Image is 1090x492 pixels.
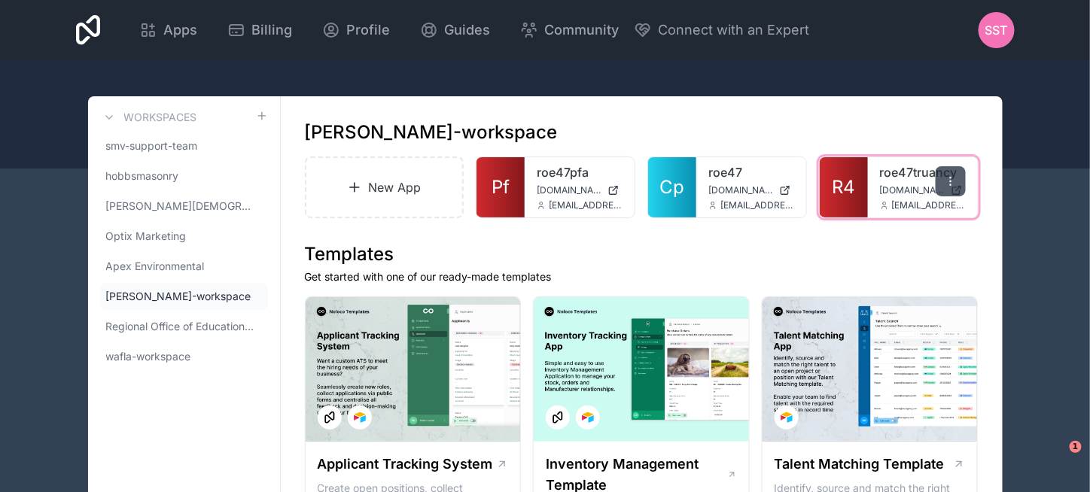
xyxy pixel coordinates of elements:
[582,412,594,424] img: Airtable Logo
[305,242,979,266] h1: Templates
[251,20,292,41] span: Billing
[708,184,773,196] span: [DOMAIN_NAME]
[444,20,490,41] span: Guides
[100,108,197,126] a: Workspaces
[880,184,945,196] span: [DOMAIN_NAME]
[775,454,945,475] h1: Talent Matching Template
[163,20,197,41] span: Apps
[544,20,619,41] span: Community
[892,199,966,211] span: [EMAIL_ADDRESS][DOMAIN_NAME]
[100,313,268,340] a: Regional Office of Education 53
[648,157,696,217] a: Cp
[100,283,268,310] a: [PERSON_NAME]-workspace
[100,223,268,250] a: Optix Marketing
[127,14,209,47] a: Apps
[820,157,868,217] a: R4
[106,259,205,274] span: Apex Environmental
[124,110,197,125] h3: Workspaces
[537,163,623,181] a: roe47pfa
[1039,441,1075,477] iframe: Intercom live chat
[476,157,525,217] a: Pf
[106,169,179,184] span: hobbsmasonry
[708,163,794,181] a: roe47
[318,454,493,475] h1: Applicant Tracking System
[720,199,794,211] span: [EMAIL_ADDRESS][DOMAIN_NAME]
[305,269,979,284] p: Get started with one of our ready-made templates
[106,229,187,244] span: Optix Marketing
[354,412,366,424] img: Airtable Logo
[106,349,191,364] span: wafla-workspace
[215,14,304,47] a: Billing
[106,199,256,214] span: [PERSON_NAME][DEMOGRAPHIC_DATA]-workspace
[305,156,464,218] a: New App
[880,163,966,181] a: roe47truancy
[492,175,510,199] span: Pf
[660,175,685,199] span: Cp
[106,319,256,334] span: Regional Office of Education 53
[305,120,558,144] h1: [PERSON_NAME]-workspace
[537,184,601,196] span: [DOMAIN_NAME]
[508,14,631,47] a: Community
[100,162,268,190] a: hobbsmasonry
[880,184,966,196] a: [DOMAIN_NAME]
[310,14,402,47] a: Profile
[1070,441,1082,453] span: 1
[781,412,793,424] img: Airtable Logo
[408,14,502,47] a: Guides
[634,20,809,41] button: Connect with an Expert
[549,199,623,211] span: [EMAIL_ADDRESS][DOMAIN_NAME]
[100,253,268,280] a: Apex Environmental
[106,289,251,304] span: [PERSON_NAME]-workspace
[985,21,1008,39] span: SST
[100,132,268,159] a: smv-support-team
[100,343,268,370] a: wafla-workspace
[346,20,390,41] span: Profile
[106,138,198,153] span: smv-support-team
[537,184,623,196] a: [DOMAIN_NAME]
[100,193,268,220] a: [PERSON_NAME][DEMOGRAPHIC_DATA]-workspace
[832,175,855,199] span: R4
[708,184,794,196] a: [DOMAIN_NAME]
[658,20,809,41] span: Connect with an Expert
